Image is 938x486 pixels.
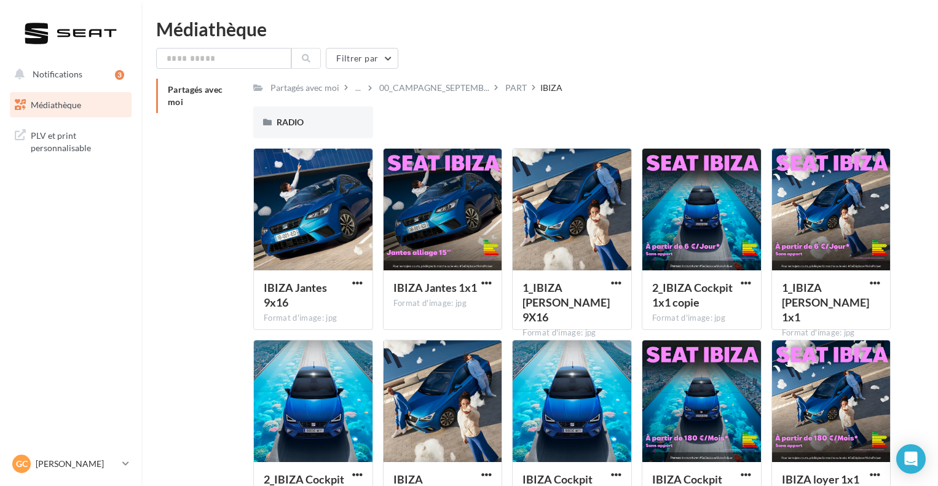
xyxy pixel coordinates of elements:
[393,281,477,294] span: IBIZA Jantes 1x1
[379,82,489,94] span: 00_CAMPAGNE_SEPTEMB...
[7,122,134,159] a: PLV et print personnalisable
[652,313,751,324] div: Format d'image: jpg
[168,84,223,107] span: Partagés avec moi
[782,281,869,324] span: 1_IBIZA loyer 1x1
[326,48,398,69] button: Filtrer par
[522,281,610,324] span: 1_IBIZA loyer 9X16
[270,82,339,94] div: Partagés avec moi
[393,298,492,309] div: Format d'image: jpg
[264,281,327,309] span: IBIZA Jantes 9x16
[896,444,926,474] div: Open Intercom Messenger
[505,82,527,94] div: PART
[156,20,923,38] div: Médiathèque
[652,281,733,309] span: 2_IBIZA Cockpit 1x1 copie
[31,100,81,110] span: Médiathèque
[353,79,363,96] div: ...
[31,127,127,154] span: PLV et print personnalisable
[16,458,28,470] span: GC
[7,61,129,87] button: Notifications 3
[7,92,134,118] a: Médiathèque
[33,69,82,79] span: Notifications
[540,82,562,94] div: IBIZA
[522,327,621,339] div: Format d'image: jpg
[10,452,132,476] a: GC [PERSON_NAME]
[36,458,117,470] p: [PERSON_NAME]
[277,117,304,127] span: RADIO
[115,70,124,80] div: 3
[264,313,363,324] div: Format d'image: jpg
[782,327,881,339] div: Format d'image: jpg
